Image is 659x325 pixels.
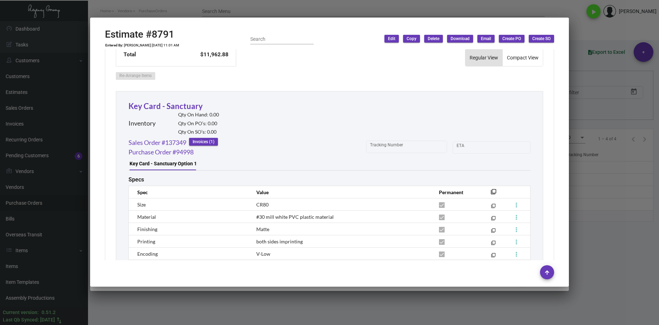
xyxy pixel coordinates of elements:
input: End date [484,145,518,150]
span: Delete [428,36,439,42]
button: Create PO [499,35,525,43]
a: Sales Order #137349 [128,138,186,147]
span: Edit [388,36,395,42]
span: V-Low [256,251,270,257]
span: Material [137,214,156,220]
span: Invoices (1) [193,139,214,145]
button: Edit [384,35,399,43]
mat-icon: filter_none [491,242,496,247]
a: Purchase Order #94998 [128,147,194,157]
mat-icon: filter_none [491,217,496,222]
button: Re-Arrange Items [116,72,155,80]
button: Download [447,35,473,43]
h2: Qty On SO’s: 0.00 [178,129,219,135]
input: Start date [457,145,478,150]
button: Delete [424,35,443,43]
button: Regular View [465,49,502,66]
mat-icon: filter_none [491,205,496,210]
span: Create PO [502,36,521,42]
th: Value [249,186,432,198]
span: Re-Arrange Items [119,74,152,78]
h2: Qty On Hand: 0.00 [178,112,219,118]
h2: Inventory [128,120,156,127]
span: CR80 [256,202,269,208]
mat-icon: filter_none [491,254,496,259]
td: Total [123,50,184,59]
h2: Specs [128,176,144,183]
td: Entered By: [105,43,124,47]
h2: Estimate #8791 [105,28,180,40]
div: Key Card - Sanctuary Option 1 [130,160,197,167]
span: Download [451,36,470,42]
mat-icon: filter_none [491,191,496,197]
span: Email [481,36,491,42]
div: Current version: [3,309,39,316]
td: [PERSON_NAME] [DATE] 11:01 AM [124,43,180,47]
h2: Qty On PO’s: 0.00 [178,121,219,127]
span: Finishing [137,226,157,232]
th: Permanent [432,186,480,198]
div: Last Qb Synced: [DATE] [3,316,55,324]
div: 0.51.2 [42,309,56,316]
mat-icon: filter_none [491,230,496,234]
button: Invoices (1) [189,138,218,146]
button: Compact View [503,49,543,66]
button: Copy [403,35,420,43]
span: Copy [407,36,416,42]
button: Create SO [529,35,554,43]
span: Size [137,202,146,208]
span: Create SO [532,36,551,42]
span: Printing [137,238,155,244]
span: Encoding [137,251,158,257]
td: $11,962.88 [184,50,229,59]
span: both sides imprinting [256,238,303,244]
a: Key Card - Sanctuary [128,101,203,111]
span: Matte [256,226,269,232]
th: Spec [129,186,249,198]
button: Email [477,35,495,43]
span: #30 mill white PVC plastic material [256,214,334,220]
